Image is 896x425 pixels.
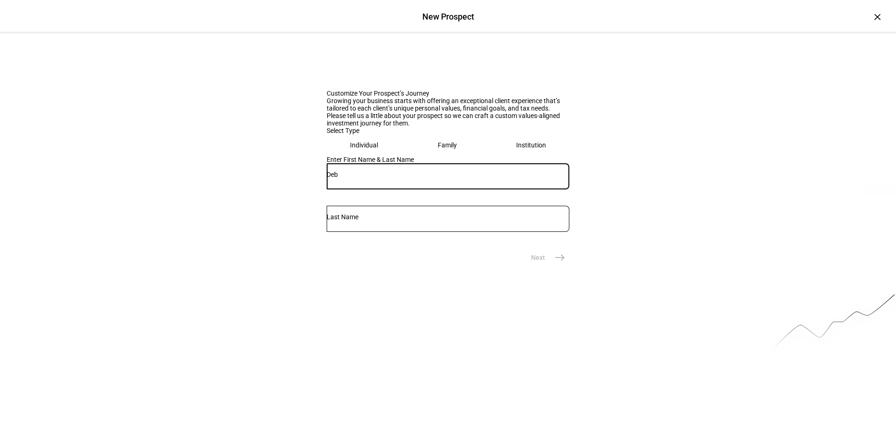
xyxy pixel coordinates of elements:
[438,141,457,149] div: Family
[516,141,546,149] div: Institution
[327,97,569,112] div: Growing your business starts with offering an exceptional client experience that’s tailored to ea...
[327,127,569,134] div: Select Type
[327,213,569,221] input: Last Name
[350,141,378,149] div: Individual
[520,248,569,267] eth-stepper-button: Next
[327,112,569,127] div: Please tell us a little about your prospect so we can craft a custom values-aligned investment jo...
[327,171,569,178] input: First Name
[327,156,569,163] div: Enter First Name & Last Name
[870,9,885,24] div: ×
[327,90,569,97] div: Customize Your Prospect’s Journey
